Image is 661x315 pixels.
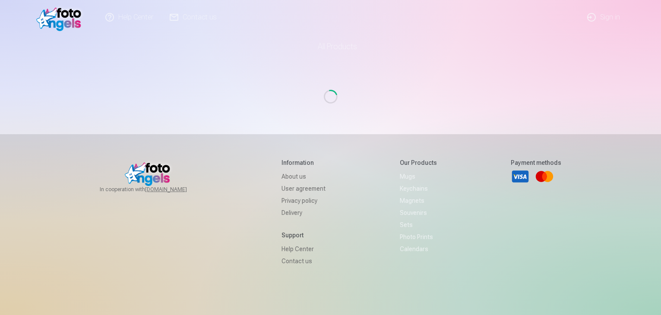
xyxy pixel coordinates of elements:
[281,183,326,195] a: User agreement
[281,195,326,207] a: Privacy policy
[281,207,326,219] a: Delivery
[535,167,554,186] a: Mastercard
[145,186,208,193] a: [DOMAIN_NAME]
[294,35,367,59] a: All products
[281,231,326,239] h5: Support
[400,231,437,243] a: Photo prints
[400,243,437,255] a: Calendars
[281,243,326,255] a: Help Center
[281,170,326,183] a: About us
[400,195,437,207] a: Magnets
[281,255,326,267] a: Contact us
[400,183,437,195] a: Keychains
[36,3,86,31] img: /v1
[400,207,437,219] a: Souvenirs
[400,219,437,231] a: Sets
[281,158,326,167] h5: Information
[511,167,530,186] a: Visa
[511,158,561,167] h5: Payment methods
[100,186,208,193] span: In cooperation with
[400,170,437,183] a: Mugs
[400,158,437,167] h5: Our products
